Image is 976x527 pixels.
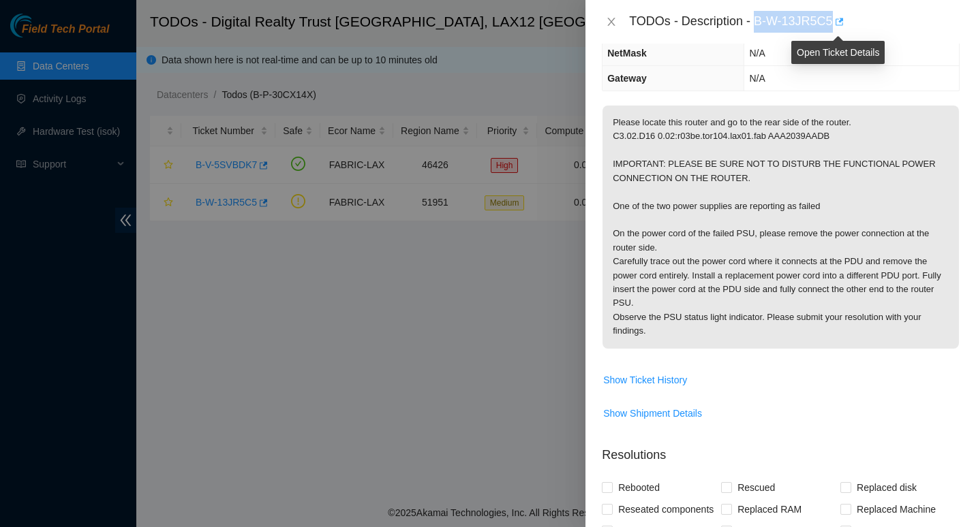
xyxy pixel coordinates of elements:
span: N/A [749,48,765,59]
span: Reseated components [613,498,719,520]
span: Gateway [607,73,647,84]
p: Please locate this router and go to the rear side of the router. C3.02.D16 0.02:r03be.tor104.lax0... [603,106,959,349]
div: TODOs - Description - B-W-13JR5C5 [629,11,960,33]
span: Replaced disk [851,477,922,498]
button: Close [602,16,621,29]
button: Show Shipment Details [603,402,703,424]
button: Show Ticket History [603,369,688,391]
span: Replaced Machine [851,498,941,520]
span: NetMask [607,48,647,59]
span: Show Shipment Details [603,406,702,421]
div: Open Ticket Details [791,41,885,64]
span: Rescued [732,477,780,498]
span: N/A [749,73,765,84]
span: Rebooted [613,477,665,498]
span: Show Ticket History [603,372,687,387]
span: close [606,16,617,27]
span: Replaced RAM [732,498,807,520]
p: Resolutions [602,435,960,464]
